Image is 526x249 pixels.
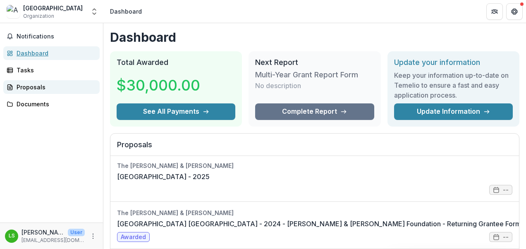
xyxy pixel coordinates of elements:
[255,103,374,120] a: Complete Report
[117,58,235,67] h2: Total Awarded
[255,58,374,67] h2: Next Report
[486,3,503,20] button: Partners
[117,103,235,120] button: See All Payments
[394,58,513,67] h2: Update your information
[107,5,145,17] nav: breadcrumb
[88,231,98,241] button: More
[17,33,96,40] span: Notifications
[3,63,100,77] a: Tasks
[3,97,100,111] a: Documents
[3,80,100,94] a: Proposals
[394,103,513,120] a: Update Information
[394,70,513,100] h3: Keep your information up-to-date on Temelio to ensure a fast and easy application process.
[117,140,512,156] h2: Proposals
[110,30,519,45] h1: Dashboard
[17,100,93,108] div: Documents
[22,237,85,244] p: [EMAIL_ADDRESS][DOMAIN_NAME]
[110,7,142,16] div: Dashboard
[23,4,83,12] div: [GEOGRAPHIC_DATA]
[506,3,523,20] button: Get Help
[9,233,15,239] div: Libby Shortenhaus
[117,219,521,229] a: [GEOGRAPHIC_DATA] [GEOGRAPHIC_DATA] - 2024 - [PERSON_NAME] & [PERSON_NAME] Foundation - Returning...
[117,74,200,96] h3: $30,000.00
[7,5,20,18] img: Arrupe College of Loyola University Chicago
[23,12,54,20] span: Organization
[22,228,65,237] p: [PERSON_NAME]
[255,81,301,91] p: No description
[17,49,93,57] div: Dashboard
[88,3,100,20] button: Open entity switcher
[3,46,100,60] a: Dashboard
[17,83,93,91] div: Proposals
[3,30,100,43] button: Notifications
[17,66,93,74] div: Tasks
[68,229,85,236] p: User
[117,172,210,182] a: [GEOGRAPHIC_DATA] - 2025
[255,70,358,79] h3: Multi-Year Grant Report Form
